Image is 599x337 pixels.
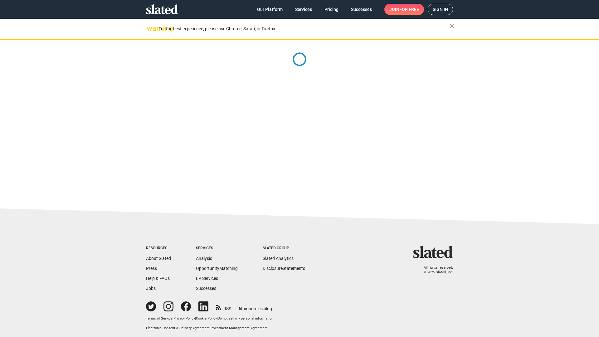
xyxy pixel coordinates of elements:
[399,4,419,15] span: for free
[173,316,195,320] a: Privacy Policy
[216,302,231,312] a: RSS
[218,316,273,321] button: Do not sell my personal information
[196,246,238,251] div: Services
[210,326,211,330] span: |
[196,256,212,261] a: Analysis
[257,4,283,15] span: Our Platform
[196,286,216,291] a: Successes
[252,4,288,15] a: Our Platform
[448,22,455,30] mat-icon: close
[147,25,154,32] mat-icon: warning
[158,25,449,33] div: For the best experience, please use Chrome, Safari, or Firefox.
[290,4,317,15] a: Services
[263,256,294,261] a: Slated Analytics
[295,4,312,15] span: Services
[211,326,268,330] a: Investment Management Agreement
[389,4,419,15] span: Join
[146,286,156,291] a: Jobs
[324,4,338,15] span: Pricing
[146,326,210,330] a: Electronic Consent & Delivery Agreement
[263,266,305,271] a: DisclosureStatements
[146,266,157,271] a: Press
[239,301,272,312] a: filmonomics blog
[195,316,196,320] span: |
[146,256,171,261] a: About Slated
[428,4,453,15] a: Sign in
[263,246,305,251] div: Slated Group
[146,316,173,320] a: Terms of Service
[173,316,173,320] span: |
[319,4,343,15] a: Pricing
[417,266,453,275] p: All rights reserved. © 2025 Slated, Inc.
[196,276,218,281] a: EP Services
[433,4,448,15] span: Sign in
[239,306,246,311] span: film
[146,246,171,251] div: Resources
[196,316,217,320] a: Cookie Policy
[146,276,170,281] a: Help & FAQs
[217,316,218,320] span: |
[351,4,372,15] span: Successes
[384,4,424,15] a: Joinfor free
[196,266,238,271] a: OpportunityMatching
[346,4,377,15] a: Successes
